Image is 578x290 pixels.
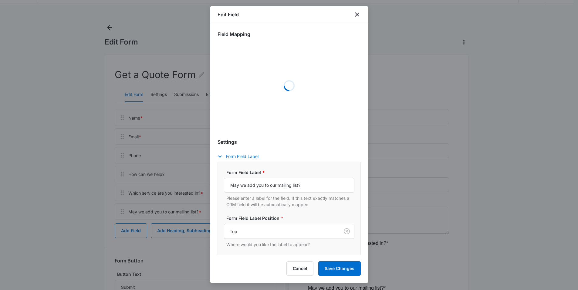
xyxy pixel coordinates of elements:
p: Where would you like the label to appear? [226,241,354,248]
input: Form Field Label [224,178,354,193]
button: Form Field Label [218,153,265,160]
label: Salon Remodeling [6,153,46,160]
span: Submit [4,224,19,229]
label: Form Field Label [226,169,357,176]
button: Clear [342,226,352,236]
h3: Settings [218,138,361,146]
h3: Field Mapping [218,31,361,38]
label: Home Repairs [6,173,37,180]
button: Save Changes [318,261,361,276]
label: Home Remodeling [6,163,46,170]
button: close [353,11,361,18]
label: Form Field Label Position [226,215,357,221]
button: Cancel [286,261,313,276]
h1: Edit Field [218,11,239,18]
p: Please enter a label for the field. If this text exactly matches a CRM field it will be automatic... [226,195,354,208]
